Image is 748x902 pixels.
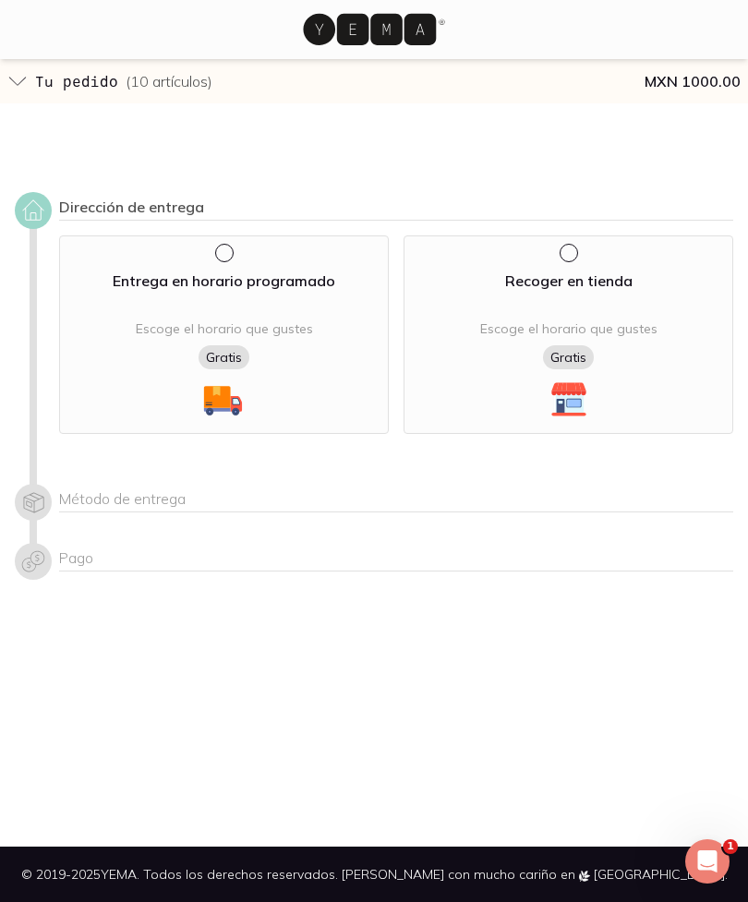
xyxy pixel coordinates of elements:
p: MXN 1000.00 [645,72,741,90]
div: Pago [59,548,733,571]
div: Método de entrega [59,489,733,512]
span: Escoge el horario que gustes [136,320,313,338]
span: Gratis [543,345,594,369]
h3: Tu pedido [35,70,212,92]
span: Escoge el horario que gustes [480,320,658,338]
span: 1 [723,839,738,854]
span: Gratis [199,345,249,369]
iframe: Intercom live chat [685,839,730,884]
div: Dirección de entrega [59,198,733,221]
span: [PERSON_NAME] con mucho cariño en [GEOGRAPHIC_DATA]. [342,866,728,883]
p: Recoger en tienda [505,270,633,292]
p: Entrega en horario programado [113,270,335,292]
span: ( 10 artículos ) [126,72,212,90]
